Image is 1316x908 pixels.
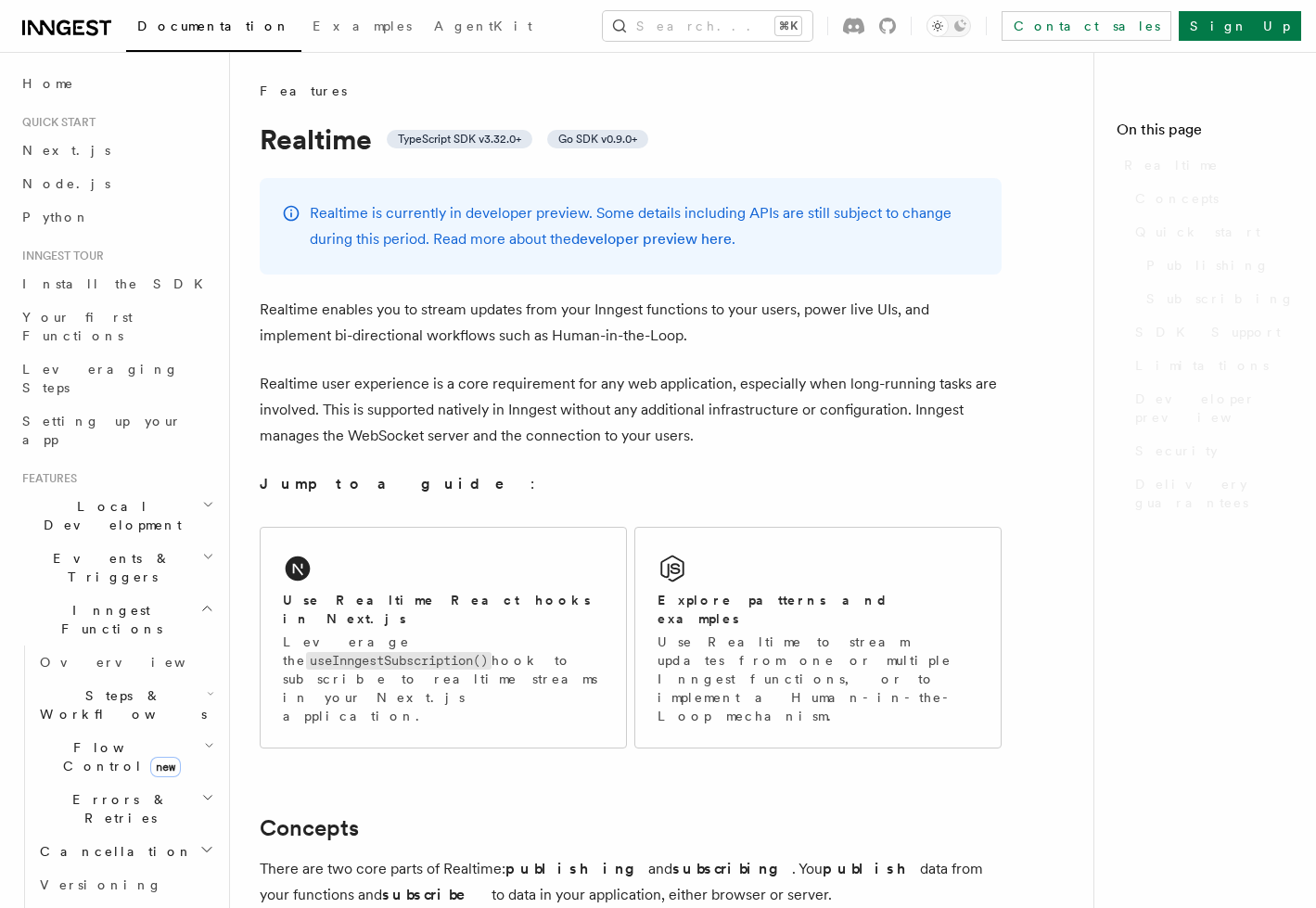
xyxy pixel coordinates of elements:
a: Realtime [1117,148,1294,182]
span: Documentation [137,19,290,33]
a: Install the SDK [15,267,218,301]
span: TypeScript SDK v3.32.0+ [398,132,521,147]
a: Your first Functions [15,301,218,352]
span: Limitations [1135,356,1269,375]
p: : [260,471,1002,497]
span: Quick start [1135,223,1260,241]
span: Your first Functions [22,310,133,343]
a: Home [15,67,218,100]
button: Flow Controlnew [32,731,218,783]
button: Cancellation [32,835,218,868]
span: Steps & Workflows [32,686,207,723]
span: Errors & Retries [32,790,201,827]
h2: Explore patterns and examples [658,591,978,628]
span: new [150,757,181,777]
a: Publishing [1139,249,1294,282]
span: Go SDK v0.9.0+ [558,132,637,147]
strong: Jump to a guide [260,475,530,492]
button: Steps & Workflows [32,679,218,731]
a: Overview [32,646,218,679]
p: Realtime user experience is a core requirement for any web application, especially when long-runn... [260,371,1002,449]
a: Developer preview [1128,382,1294,434]
a: AgentKit [423,6,543,50]
span: Overview [40,655,231,670]
a: Subscribing [1139,282,1294,315]
h4: On this page [1117,119,1294,148]
span: Features [260,82,347,100]
span: Realtime [1124,156,1219,174]
span: Security [1135,441,1218,460]
button: Search...⌘K [603,11,812,41]
a: Concepts [1128,182,1294,215]
span: Next.js [22,143,110,158]
span: Inngest Functions [15,601,200,638]
span: Cancellation [32,842,193,861]
span: Local Development [15,497,202,534]
a: SDK Support [1128,315,1294,349]
span: Concepts [1135,189,1219,208]
a: Explore patterns and examplesUse Realtime to stream updates from one or multiple Inngest function... [634,527,1002,748]
span: Delivery guarantees [1135,475,1294,512]
p: Realtime is currently in developer preview. Some details including APIs are still subject to chan... [310,200,979,252]
span: Python [22,210,90,224]
h2: Use Realtime React hooks in Next.js [283,591,604,628]
a: developer preview here [571,230,732,248]
span: Subscribing [1146,289,1295,308]
a: Python [15,200,218,234]
a: Versioning [32,868,218,902]
code: useInngestSubscription() [306,652,492,670]
button: Events & Triggers [15,542,218,594]
a: Next.js [15,134,218,167]
a: Security [1128,434,1294,467]
button: Errors & Retries [32,783,218,835]
a: Contact sales [1002,11,1171,41]
span: Examples [313,19,412,33]
a: Concepts [260,815,359,841]
a: Examples [301,6,423,50]
span: Leveraging Steps [22,362,179,395]
p: Use Realtime to stream updates from one or multiple Inngest functions, or to implement a Human-in... [658,633,978,725]
span: Flow Control [32,738,204,775]
button: Local Development [15,490,218,542]
span: Node.js [22,176,110,191]
a: Leveraging Steps [15,352,218,404]
h1: Realtime [260,122,1002,156]
strong: subscribe [382,886,492,903]
a: Documentation [126,6,301,52]
p: There are two core parts of Realtime: and . You data from your functions and to data in your appl... [260,856,1002,908]
span: Publishing [1146,256,1270,275]
span: Versioning [40,877,162,892]
span: Events & Triggers [15,549,202,586]
span: Features [15,471,77,486]
span: Inngest tour [15,249,104,263]
a: Sign Up [1179,11,1301,41]
a: Quick start [1128,215,1294,249]
a: Delivery guarantees [1128,467,1294,519]
span: Quick start [15,115,96,130]
p: Leverage the hook to subscribe to realtime streams in your Next.js application. [283,633,604,725]
span: AgentKit [434,19,532,33]
p: Realtime enables you to stream updates from your Inngest functions to your users, power live UIs,... [260,297,1002,349]
strong: publishing [505,860,648,877]
span: SDK Support [1135,323,1281,341]
a: Node.js [15,167,218,200]
a: Limitations [1128,349,1294,382]
span: Developer preview [1135,390,1294,427]
strong: subscribing [672,860,792,877]
kbd: ⌘K [775,17,801,35]
span: Setting up your app [22,414,182,447]
strong: publish [823,860,920,877]
span: Home [22,74,74,93]
button: Inngest Functions [15,594,218,646]
a: Setting up your app [15,404,218,456]
a: Use Realtime React hooks in Next.jsLeverage theuseInngestSubscription()hook to subscribe to realt... [260,527,627,748]
span: Install the SDK [22,276,214,291]
button: Toggle dark mode [926,15,971,37]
